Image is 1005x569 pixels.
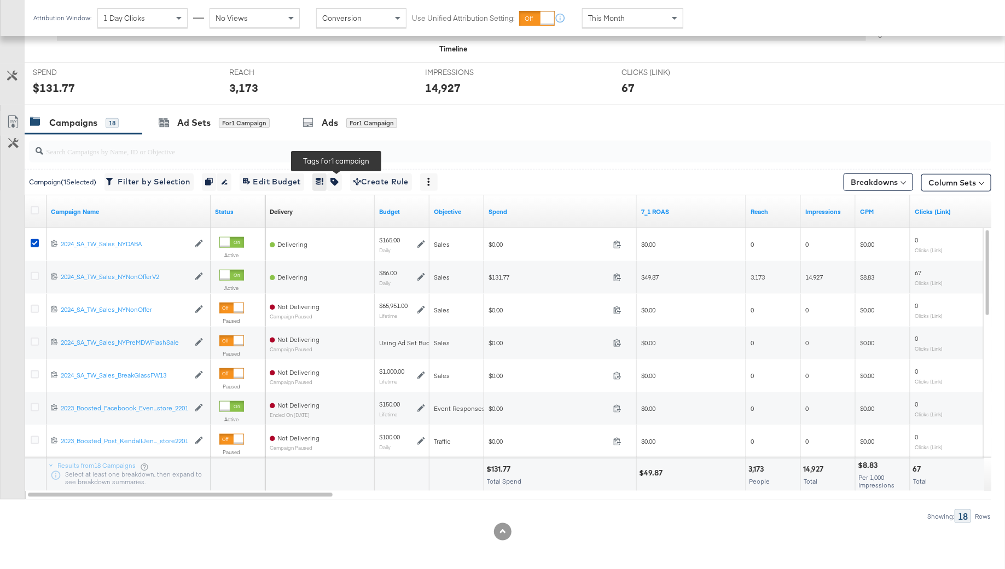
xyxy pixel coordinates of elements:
div: $100.00 [379,433,400,442]
sub: Clicks (Link) [915,345,943,352]
span: $0.00 [641,240,655,248]
a: 2024_SA_TW_Sales_NYNonOfferV2 [61,272,189,282]
span: Delivering [277,273,307,281]
sub: Lifetime [379,378,397,385]
div: 67 [913,464,924,474]
div: 14,927 [803,464,827,474]
span: 0 [805,339,809,347]
span: 0 [805,404,809,413]
span: Total Spend [487,477,521,485]
span: Not Delivering [277,303,319,311]
span: Not Delivering [277,401,319,409]
div: 2023_Boosted_Post_KendallJen..._store2201 [61,437,189,445]
sub: Clicks (Link) [915,411,943,417]
span: Not Delivering [277,335,319,344]
button: Breakdowns [844,173,913,191]
span: 0 [915,433,918,441]
span: Per 1,000 Impressions [858,473,894,489]
a: Shows the current state of your Ad Campaign. [215,207,261,216]
sub: Clicks (Link) [915,444,943,450]
div: 67 [621,80,635,96]
span: 0 [751,306,754,314]
label: Use Unified Attribution Setting: [412,13,515,24]
span: $0.00 [641,404,655,413]
span: 0 [805,371,809,380]
div: 2023_Boosted_Faceboook_Even...store_2201 [61,404,189,413]
span: 0 [805,437,809,445]
sub: Campaign Paused [270,346,319,352]
span: $0.00 [641,339,655,347]
a: The number of times your ad was served. On mobile apps an ad is counted as served the first time ... [805,207,851,216]
span: $0.00 [860,404,874,413]
span: $0.00 [860,240,874,248]
span: Not Delivering [277,434,319,442]
a: 2024_SA_TW_Sales_NYNonOffer [61,305,189,315]
a: The number of people your ad was served to. [751,207,797,216]
span: No Views [216,13,248,23]
a: 2023_Boosted_Post_KendallJen..._store2201 [61,437,189,446]
span: 0 [751,240,754,248]
sub: Campaign Paused [270,313,319,320]
span: IMPRESSIONS [425,67,507,78]
span: 0 [915,334,918,342]
div: $65,951.00 [379,301,408,310]
button: Create Rule [350,173,412,191]
div: Delivery [270,207,293,216]
span: Sales [434,273,450,281]
a: Your campaign name. [51,207,206,216]
a: The maximum amount you're willing to spend on your ads, on average each day or over the lifetime ... [379,207,425,216]
sub: Clicks (Link) [915,247,943,253]
a: 2024_SA_TW_Sales_BreakGlassFW13 [61,371,189,380]
sub: Clicks (Link) [915,378,943,385]
span: $49.87 [641,273,659,281]
span: $0.00 [489,371,609,380]
div: Timeline [439,44,467,54]
span: 14,927 [805,273,823,281]
div: 14,927 [425,80,461,96]
span: 0 [751,437,754,445]
div: Attribution Window: [33,14,92,22]
span: 0 [915,301,918,310]
span: $0.00 [860,306,874,314]
sub: Daily [379,444,391,450]
span: CLICKS (LINK) [621,67,704,78]
span: REACH [229,67,311,78]
span: $131.77 [489,273,609,281]
div: 2024_SA_TW_Sales_NYPreMDWFlashSale [61,338,189,347]
button: Filter by Selection [104,173,194,191]
span: 0 [915,400,918,408]
a: Reflects the ability of your Ad Campaign to achieve delivery based on ad states, schedule and bud... [270,207,293,216]
span: Conversion [322,13,362,23]
a: 2024_SA_TW_Sales_NYDABA [61,240,189,249]
div: 2024_SA_TW_Sales_NYNonOfferV2 [61,272,189,281]
span: Create Rule [353,175,409,189]
span: Delivering [277,240,307,248]
span: SPEND [33,67,115,78]
span: 0 [751,404,754,413]
span: $0.00 [860,437,874,445]
span: 0 [751,339,754,347]
span: $0.00 [489,404,609,413]
label: Active [219,252,244,259]
div: $131.77 [33,80,75,96]
label: Paused [219,317,244,324]
button: Edit Budget [240,173,304,191]
span: $0.00 [641,437,655,445]
label: Paused [219,350,244,357]
span: 0 [805,240,809,248]
a: 7 day click 1 day view [641,207,742,216]
span: Sales [434,240,450,248]
label: Paused [219,383,244,390]
div: $150.00 [379,400,400,409]
span: Edit Budget [243,175,301,189]
div: 2024_SA_TW_Sales_NYNonOffer [61,305,189,314]
span: Sales [434,371,450,380]
button: Column Sets [921,174,991,191]
div: 2024_SA_TW_Sales_NYDABA [61,240,189,248]
sub: Clicks (Link) [915,280,943,286]
span: Sales [434,339,450,347]
div: Using Ad Set Budget [379,339,440,347]
span: Total [804,477,817,485]
label: Paused [219,449,244,456]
